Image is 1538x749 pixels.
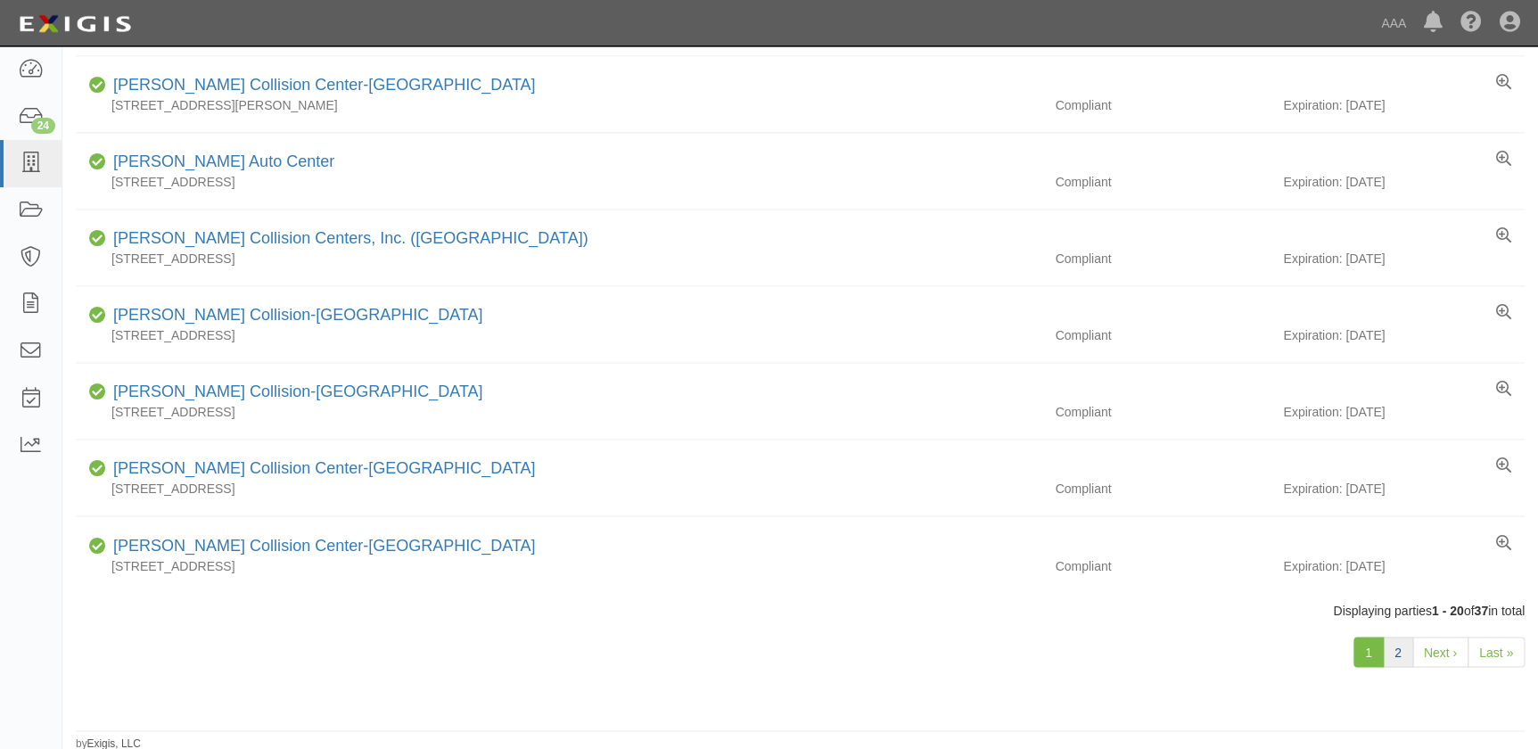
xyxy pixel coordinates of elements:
a: 1 [1353,637,1384,667]
a: [PERSON_NAME] Collision Centers, Inc. ([GEOGRAPHIC_DATA]) [113,229,588,247]
i: Compliant [89,309,106,322]
i: Compliant [89,539,106,552]
div: [STREET_ADDRESS] [76,403,1041,421]
i: Compliant [89,156,106,169]
div: [STREET_ADDRESS] [76,326,1041,344]
i: Compliant [89,79,106,92]
div: Expiration: [DATE] [1283,403,1525,421]
div: 24 [31,118,55,134]
a: [PERSON_NAME] Collision-[GEOGRAPHIC_DATA] [113,383,482,400]
div: [STREET_ADDRESS] [76,556,1041,574]
div: Moody's Collision Center-Portland [106,534,535,557]
div: Expiration: [DATE] [1283,556,1525,574]
i: Help Center - Complianz [1460,12,1482,34]
div: Compliant [1041,556,1283,574]
a: 2 [1383,637,1413,667]
div: Displaying parties of in total [62,601,1538,619]
div: Expiration: [DATE] [1283,173,1525,191]
b: 37 [1474,603,1488,617]
a: AAA [1372,5,1415,41]
a: View results summary [1496,381,1511,399]
div: Moody's Collision Center-Gorham [106,74,535,97]
div: Expiration: [DATE] [1283,326,1525,344]
img: logo-5460c22ac91f19d4615b14bd174203de0afe785f0fc80cf4dbbc73dc1793850b.png [13,8,136,40]
div: Expiration: [DATE] [1283,250,1525,267]
a: [PERSON_NAME] Auto Center [113,152,334,170]
div: Compliant [1041,96,1283,114]
div: Expiration: [DATE] [1283,480,1525,498]
i: Compliant [89,386,106,399]
a: [PERSON_NAME] Collision Center-[GEOGRAPHIC_DATA] [113,459,535,477]
div: Compliant [1041,326,1283,344]
div: Moody's Collision-Sanford [106,381,482,404]
div: [STREET_ADDRESS] [76,173,1041,191]
div: Expiration: [DATE] [1283,96,1525,114]
a: View results summary [1496,151,1511,169]
a: [PERSON_NAME] Collision Center-[GEOGRAPHIC_DATA] [113,536,535,554]
div: [STREET_ADDRESS][PERSON_NAME] [76,96,1041,114]
a: Exigis, LLC [87,737,141,749]
b: 1 - 20 [1432,603,1464,617]
a: View results summary [1496,304,1511,322]
div: Moody's Collision Center-Lewiston [106,457,535,481]
a: [PERSON_NAME] Collision Center-[GEOGRAPHIC_DATA] [113,76,535,94]
a: View results summary [1496,534,1511,552]
a: View results summary [1496,457,1511,475]
div: Compliant [1041,403,1283,421]
div: Compliant [1041,250,1283,267]
a: [PERSON_NAME] Collision-[GEOGRAPHIC_DATA] [113,306,482,324]
div: Compliant [1041,480,1283,498]
i: Compliant [89,463,106,475]
a: View results summary [1496,74,1511,92]
div: Moody's Collision Centers, Inc. (Portland) [106,227,588,251]
div: [STREET_ADDRESS] [76,480,1041,498]
div: Woody's Auto Center [106,151,334,174]
div: Moody's Collision-Augusta [106,304,482,327]
a: Next › [1412,637,1468,667]
a: View results summary [1496,227,1511,245]
i: Compliant [89,233,106,245]
div: Compliant [1041,173,1283,191]
div: [STREET_ADDRESS] [76,250,1041,267]
a: Last » [1468,637,1525,667]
